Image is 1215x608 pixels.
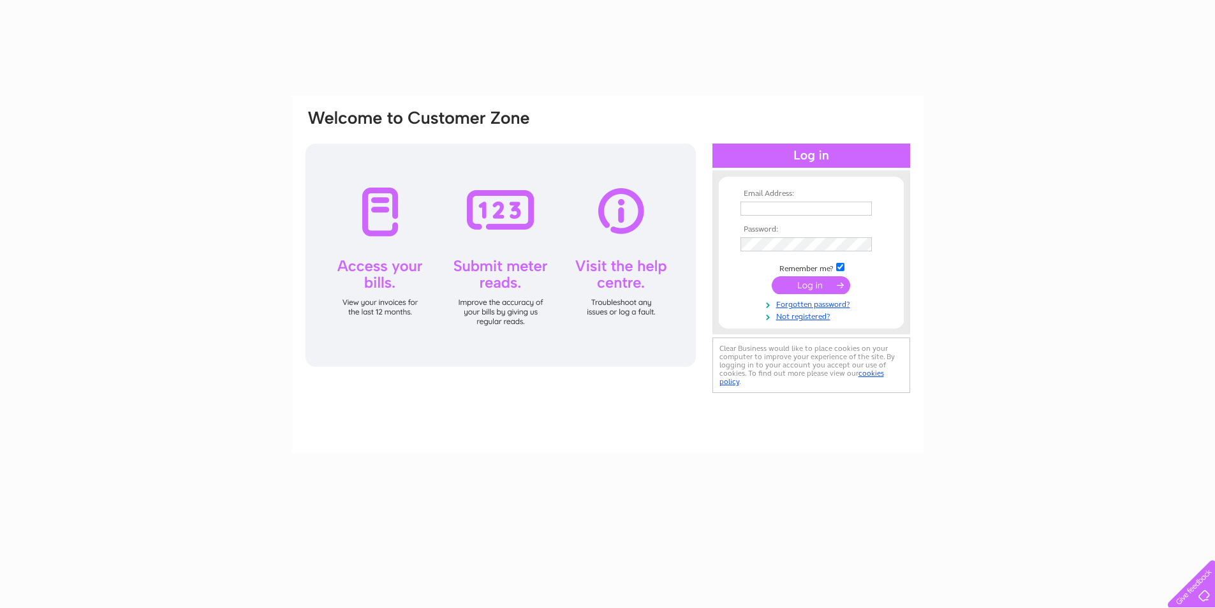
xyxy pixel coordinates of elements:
[737,225,885,234] th: Password:
[737,261,885,274] td: Remember me?
[772,276,850,294] input: Submit
[719,369,884,386] a: cookies policy
[712,337,910,393] div: Clear Business would like to place cookies on your computer to improve your experience of the sit...
[740,309,885,322] a: Not registered?
[737,189,885,198] th: Email Address:
[740,297,885,309] a: Forgotten password?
